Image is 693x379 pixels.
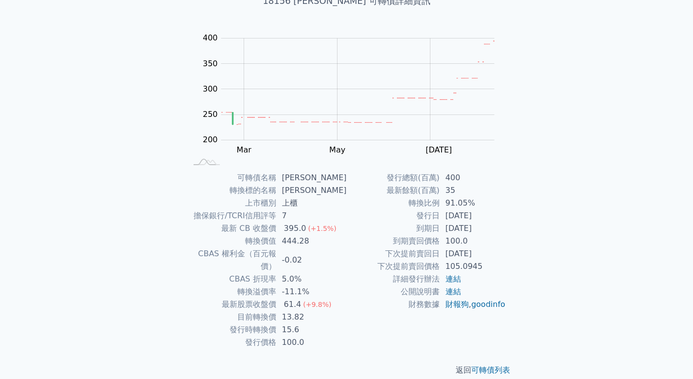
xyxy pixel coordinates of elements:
td: 下次提前賣回日 [347,247,440,260]
td: CBAS 折現率 [187,273,276,285]
td: 100.0 [276,336,347,349]
td: 發行時轉換價 [187,323,276,336]
td: 100.0 [440,235,506,247]
td: 到期日 [347,222,440,235]
tspan: May [329,145,345,154]
g: Chart [198,33,509,154]
td: 最新 CB 收盤價 [187,222,276,235]
td: [DATE] [440,222,506,235]
td: 5.0% [276,273,347,285]
tspan: Mar [237,145,252,154]
td: 轉換溢價率 [187,285,276,298]
td: 轉換價值 [187,235,276,247]
tspan: 350 [203,59,218,68]
a: 連結 [445,274,461,284]
td: [PERSON_NAME] [276,171,347,184]
td: -0.02 [276,247,347,273]
tspan: 200 [203,135,218,144]
td: 發行日 [347,209,440,222]
td: 最新餘額(百萬) [347,184,440,197]
td: 上市櫃別 [187,197,276,209]
td: 發行價格 [187,336,276,349]
td: [PERSON_NAME] [276,184,347,197]
td: 下次提前賣回價格 [347,260,440,273]
a: 連結 [445,287,461,296]
p: 返回 [176,364,518,376]
tspan: [DATE] [426,145,452,154]
td: 7 [276,209,347,222]
td: [DATE] [440,209,506,222]
td: 發行總額(百萬) [347,171,440,184]
td: 轉換比例 [347,197,440,209]
td: 91.05% [440,197,506,209]
td: 上櫃 [276,197,347,209]
a: 財報狗 [445,300,469,309]
td: , [440,298,506,311]
td: 可轉債名稱 [187,171,276,184]
td: 到期賣回價格 [347,235,440,247]
span: (+9.8%) [303,301,331,308]
td: 詳細發行辦法 [347,273,440,285]
td: 35 [440,184,506,197]
a: goodinfo [471,300,505,309]
td: 13.82 [276,311,347,323]
td: 最新股票收盤價 [187,298,276,311]
td: 15.6 [276,323,347,336]
td: 105.0945 [440,260,506,273]
td: CBAS 權利金（百元報價） [187,247,276,273]
td: 444.28 [276,235,347,247]
tspan: 300 [203,84,218,94]
span: (+1.5%) [308,225,336,232]
td: 轉換標的名稱 [187,184,276,197]
td: 公開說明書 [347,285,440,298]
tspan: 400 [203,33,218,42]
td: 擔保銀行/TCRI信用評等 [187,209,276,222]
td: -11.1% [276,285,347,298]
tspan: 250 [203,110,218,119]
td: 400 [440,171,506,184]
div: 395.0 [282,222,308,235]
a: 可轉債列表 [471,365,510,375]
div: 61.4 [282,298,303,311]
td: 目前轉換價 [187,311,276,323]
td: [DATE] [440,247,506,260]
td: 財務數據 [347,298,440,311]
